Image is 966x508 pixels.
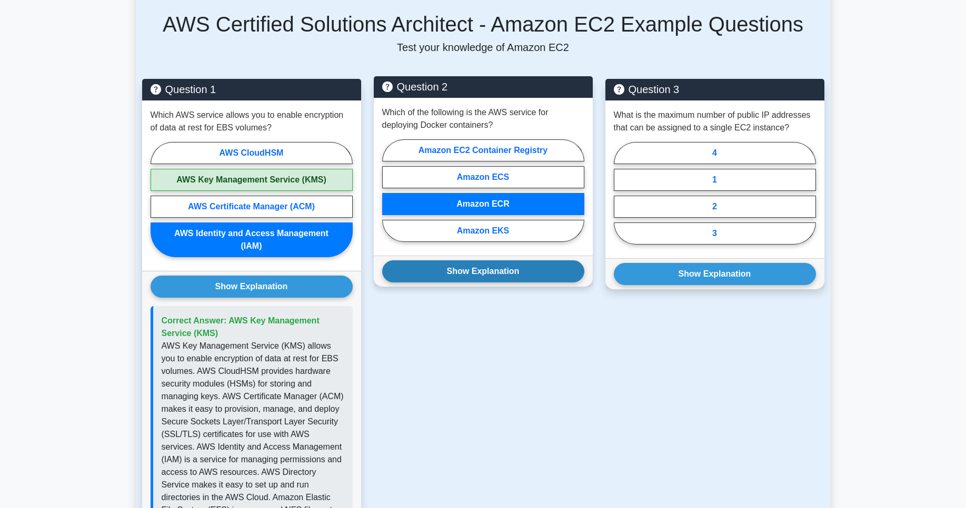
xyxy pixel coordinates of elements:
[614,263,816,285] button: Show Explanation
[162,316,320,338] span: Correct Answer: AWS Key Management Service (KMS)
[382,80,584,93] h5: Question 2
[151,142,353,164] label: AWS CloudHSM
[614,142,816,164] label: 4
[382,166,584,188] label: Amazon ECS
[151,222,353,257] label: AWS Identity and Access Management (IAM)
[614,196,816,218] label: 2
[614,83,816,96] h5: Question 3
[382,260,584,282] button: Show Explanation
[382,139,584,161] label: Amazon EC2 Container Registry
[614,169,816,191] label: 1
[382,193,584,215] label: Amazon ECR
[151,83,353,96] h5: Question 1
[151,169,353,191] label: AWS Key Management Service (KMS)
[382,106,584,131] p: Which of the following is the AWS service for deploying Docker containers?
[142,41,824,54] p: Test your knowledge of Amazon EC2
[614,222,816,245] label: 3
[142,12,824,37] h5: AWS Certified Solutions Architect - Amazon EC2 Example Questions
[151,109,353,134] p: Which AWS service allows you to enable encryption of data at rest for EBS volumes?
[151,276,353,298] button: Show Explanation
[614,109,816,134] p: What is the maximum number of public IP addresses that can be assigned to a single EC2 instance?
[382,220,584,242] label: Amazon EKS
[151,196,353,218] label: AWS Certificate Manager (ACM)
